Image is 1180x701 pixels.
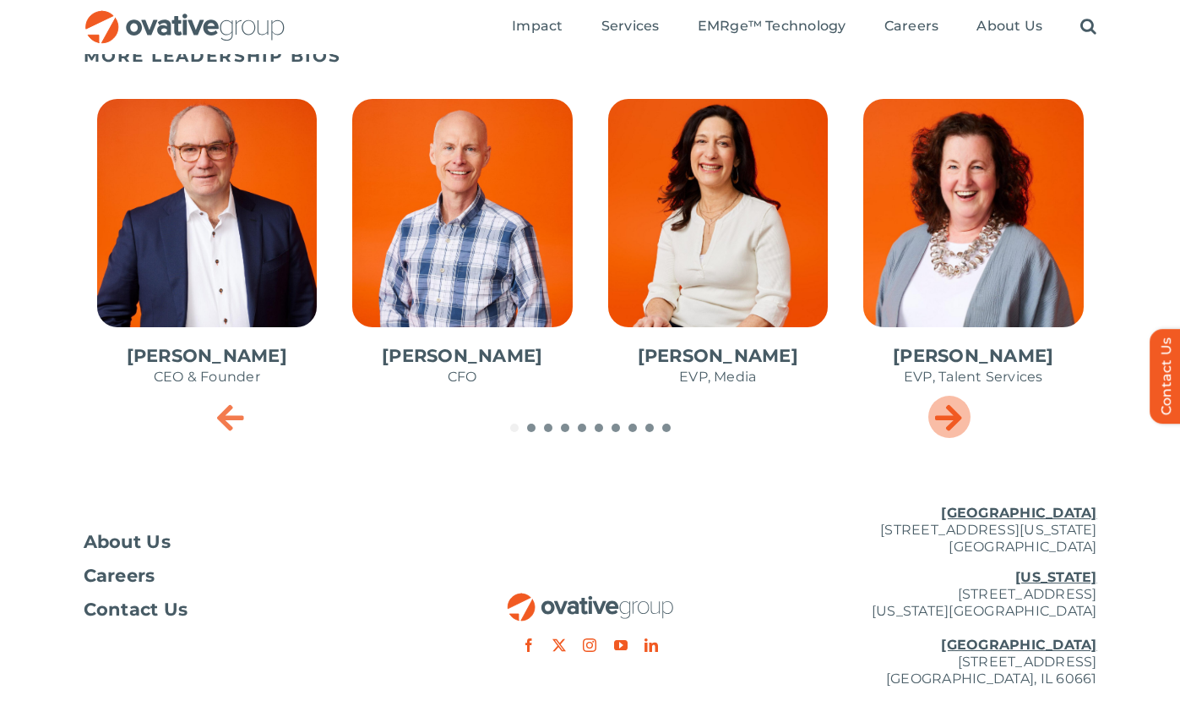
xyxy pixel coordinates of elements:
[645,424,654,432] span: Go to slide 9
[552,638,566,652] a: twitter
[601,18,660,35] span: Services
[84,534,171,550] span: About Us
[976,18,1042,36] a: About Us
[506,591,675,607] a: OG_Full_horizontal_RGB
[527,424,536,432] span: Go to slide 2
[561,424,569,432] span: Go to slide 4
[84,567,155,584] span: Careers
[628,424,637,432] span: Go to slide 8
[850,85,1097,417] div: 4 / 10
[1080,18,1096,36] a: Search
[976,18,1042,35] span: About Us
[522,638,536,652] a: facebook
[662,424,671,432] span: Go to slide 10
[1015,569,1096,585] u: [US_STATE]
[84,567,421,584] a: Careers
[84,46,1097,66] h5: MORE LEADERSHIP BIOS
[595,85,842,417] div: 3 / 10
[84,601,188,618] span: Contact Us
[698,18,846,36] a: EMRge™ Technology
[510,424,519,432] span: Go to slide 1
[644,638,658,652] a: linkedin
[512,18,563,36] a: Impact
[578,424,586,432] span: Go to slide 5
[928,396,971,438] div: Next slide
[210,396,253,438] div: Previous slide
[544,424,552,432] span: Go to slide 3
[884,18,939,36] a: Careers
[84,534,421,550] a: About Us
[759,505,1097,556] p: [STREET_ADDRESS][US_STATE] [GEOGRAPHIC_DATA]
[759,569,1097,687] p: [STREET_ADDRESS] [US_STATE][GEOGRAPHIC_DATA] [STREET_ADDRESS] [GEOGRAPHIC_DATA], IL 60661
[614,638,628,652] a: youtube
[698,18,846,35] span: EMRge™ Technology
[595,424,603,432] span: Go to slide 6
[583,638,596,652] a: instagram
[84,601,421,618] a: Contact Us
[941,637,1096,653] u: [GEOGRAPHIC_DATA]
[512,18,563,35] span: Impact
[601,18,660,36] a: Services
[884,18,939,35] span: Careers
[612,424,620,432] span: Go to slide 7
[84,534,421,618] nav: Footer Menu
[84,8,286,25] a: OG_Full_horizontal_RGB
[941,505,1096,521] u: [GEOGRAPHIC_DATA]
[339,85,586,417] div: 2 / 10
[84,85,331,417] div: 1 / 10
